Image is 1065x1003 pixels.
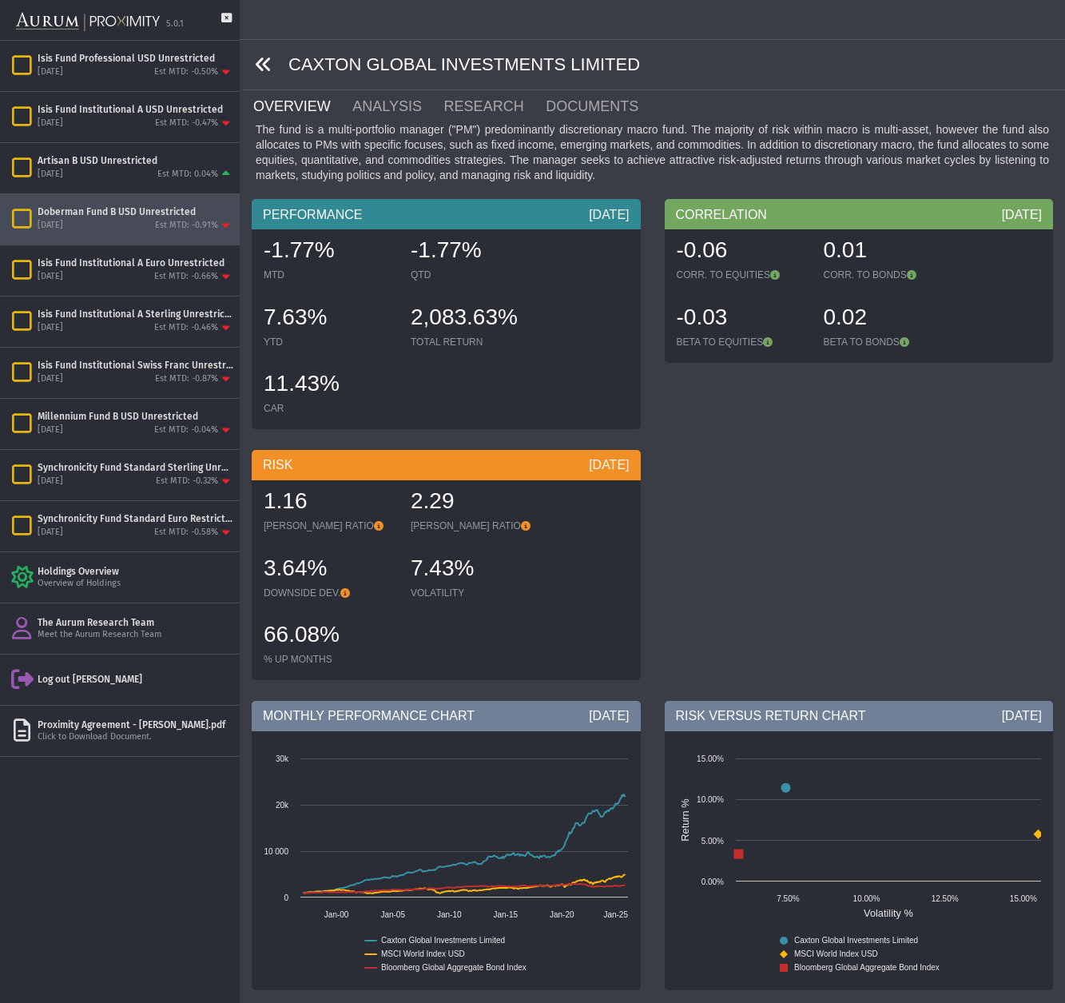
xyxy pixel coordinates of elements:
div: % UP MONTHS [264,653,395,666]
a: ANALYSIS [351,90,442,122]
div: Meet the Aurum Research Team [38,629,233,641]
text: 20k [276,801,289,810]
div: Overview of Holdings [38,578,233,590]
text: 15.00% [1009,894,1036,903]
div: TOTAL RETURN [411,336,542,348]
div: Isis Fund Institutional A Sterling Unrestricted [38,308,233,320]
div: Est MTD: -0.58% [154,527,218,539]
text: Jan-15 [493,910,518,919]
div: [DATE] [589,206,629,224]
span: -1.77% [411,237,482,262]
div: [PERSON_NAME] RATIO [411,519,542,532]
div: Synchronicity Fund Standard Euro Restricted [38,512,233,525]
div: [DATE] [38,322,63,334]
div: 66.08% [264,619,395,653]
div: YTD [264,336,395,348]
div: [DATE] [1002,206,1042,224]
text: Jan-20 [550,910,574,919]
div: CAXTON GLOBAL INVESTMENTS LIMITED [243,40,1065,90]
div: [DATE] [38,66,63,78]
div: Est MTD: -0.87% [155,373,218,385]
div: Est MTD: -0.47% [155,117,218,129]
text: Jan-05 [380,910,405,919]
text: Jan-00 [324,910,349,919]
div: [DATE] [38,220,63,232]
div: [DATE] [38,271,63,283]
div: Synchronicity Fund Standard Sterling Unrestricted [38,461,233,474]
text: 10.00% [697,795,724,804]
div: QTD [411,269,542,281]
div: Click to Download Document. [38,731,233,743]
div: CORR. TO BONDS [824,269,955,281]
text: MSCI World Index USD [794,949,878,958]
text: Jan-25 [603,910,628,919]
div: BETA TO EQUITIES [677,336,808,348]
div: Est MTD: -0.46% [154,322,218,334]
div: 3.64% [264,553,395,587]
div: [DATE] [38,117,63,129]
text: 12.50% [931,894,958,903]
a: DOCUMENTS [544,90,659,122]
div: MTD [264,269,395,281]
div: DOWNSIDE DEV. [264,587,395,599]
div: Proximity Agreement - [PERSON_NAME].pdf [38,718,233,731]
div: Est MTD: -0.32% [156,476,218,488]
div: 5.0.1 [166,18,184,30]
div: Isis Fund Professional USD Unrestricted [38,52,233,65]
div: 0.01 [824,235,955,269]
div: Holdings Overview [38,565,233,578]
div: Millennium Fund B USD Unrestricted [38,410,233,423]
div: 2.29 [411,486,542,519]
text: 0.00% [701,878,723,886]
text: MSCI World Index USD [381,949,465,958]
div: PERFORMANCE [252,199,641,229]
div: [DATE] [1002,707,1042,725]
div: Log out [PERSON_NAME] [38,673,233,686]
div: Est MTD: -0.04% [154,424,218,436]
text: Bloomberg Global Aggregate Bond Index [794,963,940,972]
div: BETA TO BONDS [824,336,955,348]
div: 7.63% [264,302,395,336]
div: RISK VERSUS RETURN CHART [665,701,1054,731]
div: Doberman Fund B USD Unrestricted [38,205,233,218]
text: Bloomberg Global Aggregate Bond Index [381,963,527,972]
span: -0.06 [677,237,728,262]
div: Est MTD: -0.50% [154,66,218,78]
div: VOLATILITY [411,587,542,599]
div: 11.43% [264,368,395,402]
div: [DATE] [589,707,629,725]
text: 30k [276,754,289,763]
div: [DATE] [38,169,63,181]
text: 10.00% [852,894,880,903]
div: 2,083.63% [411,302,542,336]
div: Est MTD: -0.66% [154,271,218,283]
text: Caxton Global Investments Limited [794,936,918,945]
div: [DATE] [38,373,63,385]
text: Return % [679,798,691,841]
div: 0.02 [824,302,955,336]
div: Est MTD: 0.04% [157,169,218,181]
text: 0 [284,894,288,902]
div: The fund is a multi-portfolio manager ("PM") predominantly discretionary macro fund. The majority... [252,122,1053,183]
div: [DATE] [589,456,629,474]
text: Caxton Global Investments Limited [381,936,505,945]
div: CORR. TO EQUITIES [677,269,808,281]
text: 7.50% [777,894,799,903]
div: 7.43% [411,553,542,587]
div: CORRELATION [665,199,1054,229]
div: 1.16 [264,486,395,519]
text: Jan-10 [437,910,462,919]
img: Aurum-Proximity%20white.svg [16,4,160,40]
text: 10 000 [264,847,288,856]
div: CAR [264,402,395,415]
text: Volatility % [864,907,913,919]
div: Est MTD: -0.91% [155,220,218,232]
a: RESEARCH [443,90,545,122]
text: 15.00% [697,754,724,763]
div: MONTHLY PERFORMANCE CHART [252,701,641,731]
div: Isis Fund Institutional A Euro Unrestricted [38,257,233,269]
div: [DATE] [38,476,63,488]
div: The Aurum Research Team [38,616,233,629]
div: [PERSON_NAME] RATIO [264,519,395,532]
div: -0.03 [677,302,808,336]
